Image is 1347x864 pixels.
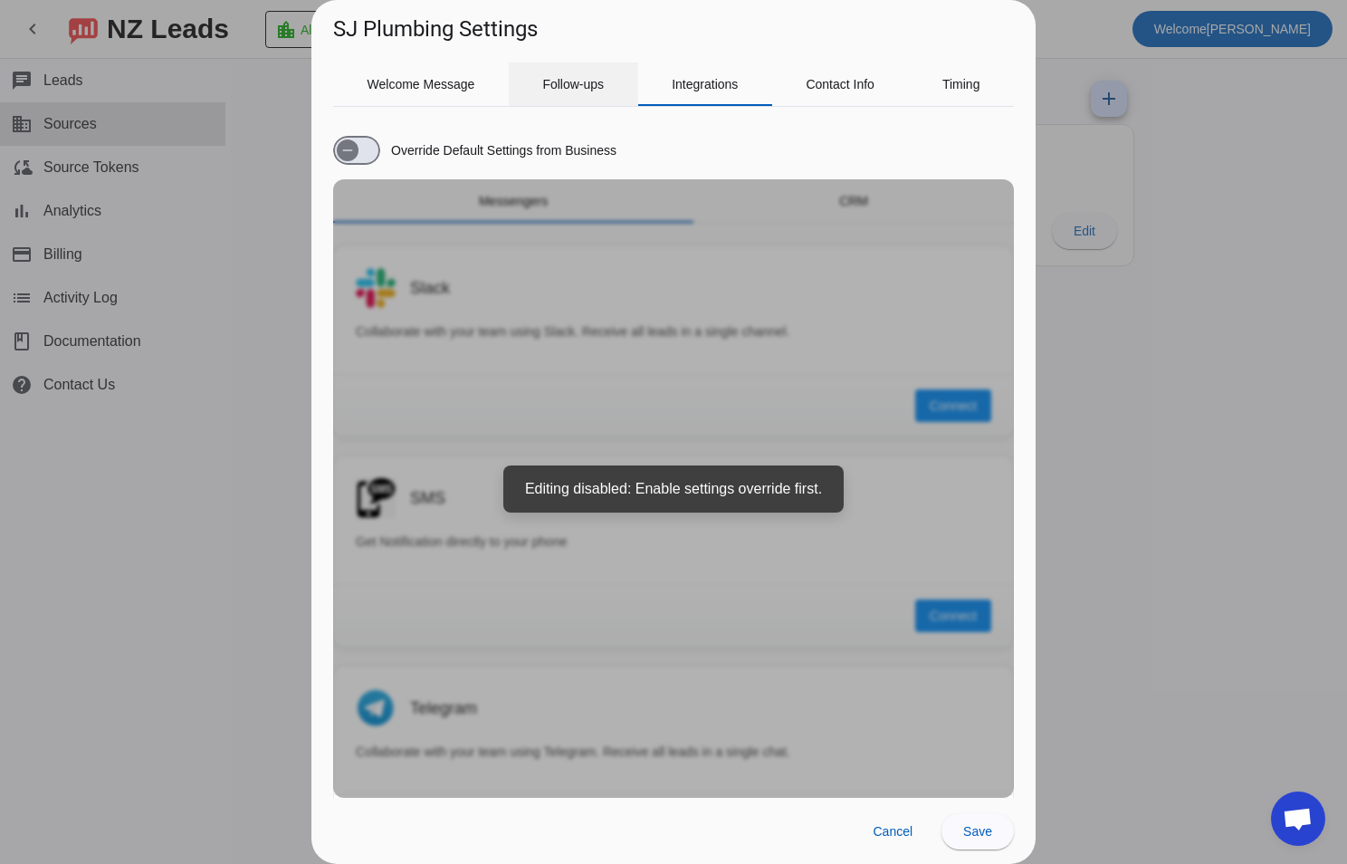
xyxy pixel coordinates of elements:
[858,813,927,850] button: Cancel
[368,78,475,91] span: Welcome Message
[839,195,868,207] span: CRM
[873,824,912,839] span: Cancel
[542,78,604,91] span: Follow-ups
[806,78,874,91] span: Contact Info
[963,824,992,839] span: Save
[1271,792,1325,846] div: Open chat
[479,195,548,207] span: Messengers
[387,141,616,159] label: Override Default Settings from Business
[333,14,538,43] h1: SJ Plumbing Settings
[942,78,980,91] span: Timing
[672,78,738,91] span: Integrations
[941,813,1014,850] button: Save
